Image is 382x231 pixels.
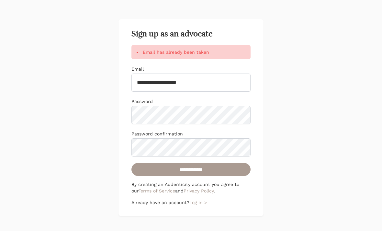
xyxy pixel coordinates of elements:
[131,199,251,206] p: Already have an account?
[131,29,251,39] h2: Sign up as an advocate
[131,181,251,194] p: By creating an Audenticity account you agree to our and .
[189,200,207,205] a: Log in >
[139,188,175,193] a: Terms of Service
[131,131,183,136] label: Password confirmation
[137,49,245,55] li: Email has already been taken
[184,188,214,193] a: Privacy Policy
[131,66,144,72] label: Email
[131,99,153,104] label: Password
